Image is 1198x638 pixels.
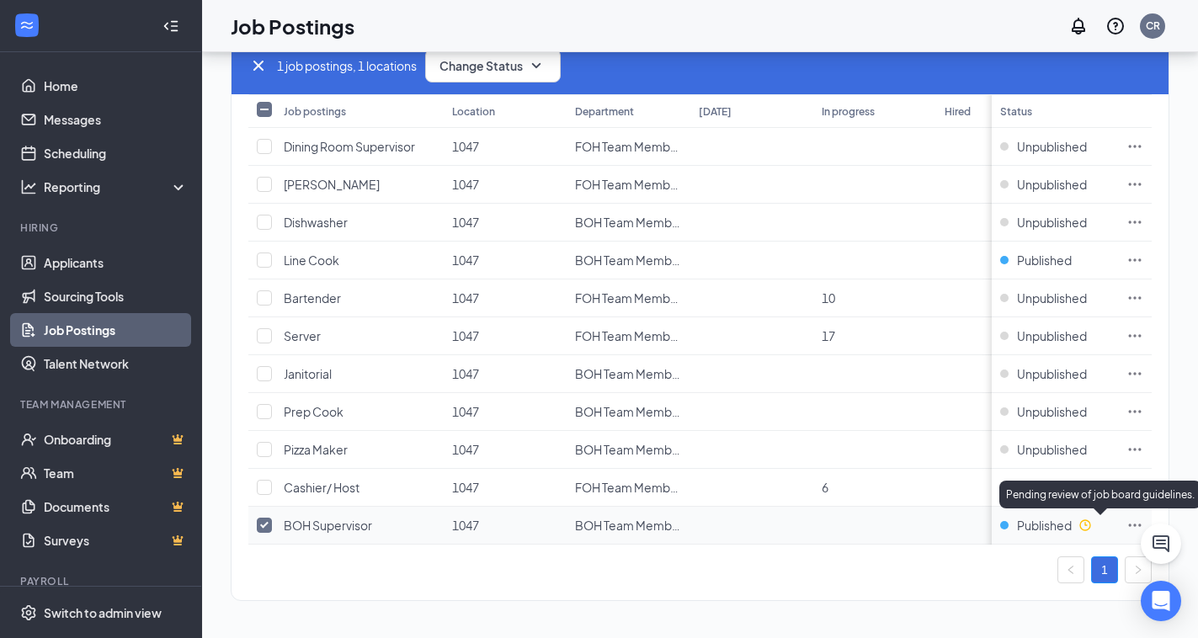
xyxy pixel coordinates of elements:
span: Unpublished [1017,479,1087,496]
span: 1047 [452,366,479,381]
span: BOH Team Member [575,518,684,533]
td: 1047 [444,355,567,393]
th: In progress [813,94,936,128]
span: BOH Team Member [575,215,684,230]
div: Job postings [284,104,346,119]
svg: Ellipses [1126,327,1143,344]
svg: Collapse [162,18,179,35]
span: BOH Team Member [575,366,684,381]
td: 1047 [444,279,567,317]
td: 1047 [444,166,567,204]
svg: Ellipses [1126,138,1143,155]
span: Unpublished [1017,138,1087,155]
svg: ChatActive [1151,534,1171,554]
span: Unpublished [1017,441,1087,458]
th: [DATE] [690,94,813,128]
span: Bartender [284,290,341,306]
td: 1047 [444,507,567,545]
td: BOH Team Member [567,431,690,469]
td: BOH Team Member [567,204,690,242]
span: Cashier/ Host [284,480,359,495]
span: 1047 [452,404,479,419]
svg: Ellipses [1126,252,1143,268]
td: BOH Team Member [567,393,690,431]
svg: Ellipses [1126,176,1143,193]
span: 1047 [452,442,479,457]
span: [PERSON_NAME] [284,177,380,192]
a: SurveysCrown [44,524,188,557]
a: Talent Network [44,347,188,380]
span: 1047 [452,290,479,306]
svg: Cross [248,56,269,76]
span: BOH Supervisor [284,518,372,533]
span: Unpublished [1017,176,1087,193]
li: Previous Page [1057,556,1084,583]
svg: Analysis [20,178,37,195]
td: BOH Team Member [567,355,690,393]
span: right [1133,565,1143,575]
span: Line Cook [284,253,339,268]
span: FOH Team Member [575,480,682,495]
button: ChatActive [1141,524,1181,564]
td: BOH Team Member [567,507,690,545]
span: BOH Team Member [575,253,684,268]
td: FOH Team Member [567,128,690,166]
span: 1047 [452,253,479,268]
span: Change Status [439,60,523,72]
button: right [1125,556,1152,583]
a: TeamCrown [44,456,188,490]
td: 1047 [444,317,567,355]
td: 1047 [444,242,567,279]
svg: Clock [1078,518,1092,532]
a: Applicants [44,246,188,279]
div: Reporting [44,178,189,195]
svg: WorkstreamLogo [19,17,35,34]
span: FOH Team Member [575,290,682,306]
span: 1047 [452,177,479,192]
a: DocumentsCrown [44,490,188,524]
span: Unpublished [1017,365,1087,382]
span: 1047 [452,328,479,343]
div: Location [452,104,495,119]
svg: Ellipses [1126,365,1143,382]
td: 1047 [444,204,567,242]
span: FOH Team Member [575,328,682,343]
a: Messages [44,103,188,136]
a: Sourcing Tools [44,279,188,313]
td: 1047 [444,431,567,469]
td: FOH Team Member [567,469,690,507]
a: 1 [1092,557,1117,582]
a: Job Postings [44,313,188,347]
td: 1047 [444,128,567,166]
span: Unpublished [1017,214,1087,231]
span: FOH Team Member [575,177,682,192]
td: BOH Team Member [567,242,690,279]
span: Published [1017,252,1072,268]
span: 6 [822,480,828,495]
div: Payroll [20,574,184,588]
td: 1047 [444,469,567,507]
span: BOH Team Member [575,404,684,419]
a: OnboardingCrown [44,423,188,456]
span: Janitorial [284,366,332,381]
svg: Ellipses [1126,479,1143,496]
span: 1 job postings, 1 locations [277,56,417,75]
span: 1047 [452,518,479,533]
span: 10 [822,290,835,306]
svg: QuestionInfo [1105,16,1126,36]
span: BOH Team Member [575,442,684,457]
div: Team Management [20,397,184,412]
svg: SmallChevronDown [526,56,546,76]
li: Next Page [1125,556,1152,583]
button: left [1057,556,1084,583]
svg: Ellipses [1126,290,1143,306]
div: Department [575,104,634,119]
span: left [1066,565,1076,575]
div: Hiring [20,221,184,235]
li: 1 [1091,556,1118,583]
svg: Notifications [1068,16,1089,36]
div: Open Intercom Messenger [1141,581,1181,621]
span: Server [284,328,321,343]
td: FOH Team Member [567,317,690,355]
svg: Settings [20,604,37,621]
